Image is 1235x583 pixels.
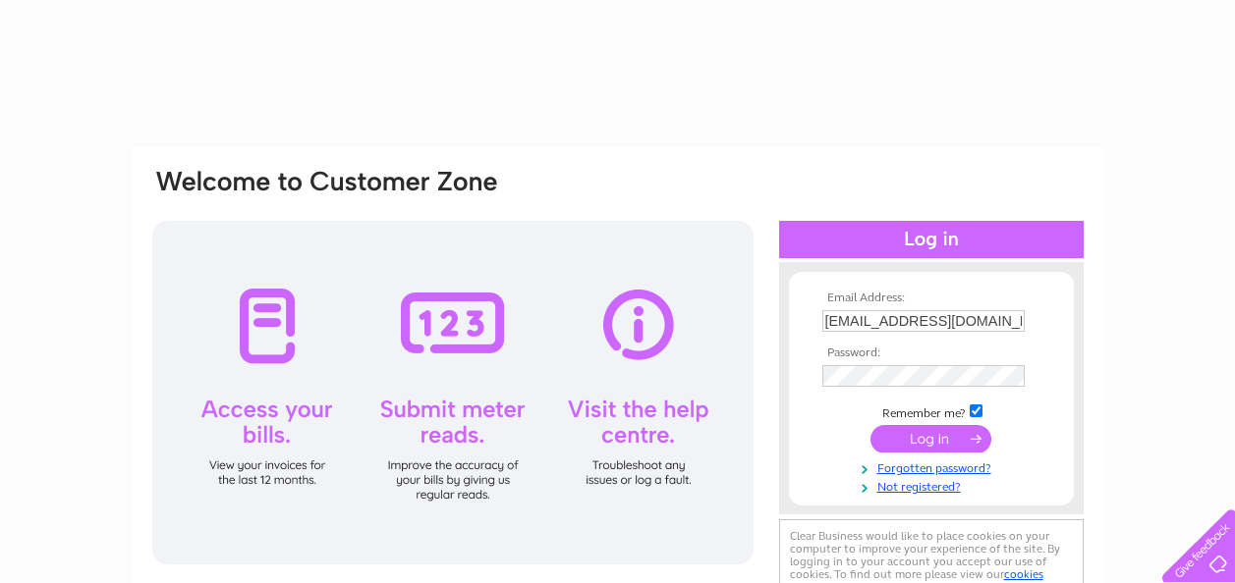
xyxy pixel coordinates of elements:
th: Password: [817,346,1045,360]
td: Remember me? [817,401,1045,421]
a: Not registered? [822,476,1045,495]
a: Forgotten password? [822,457,1045,476]
input: Submit [870,425,991,452]
th: Email Address: [817,291,1045,305]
